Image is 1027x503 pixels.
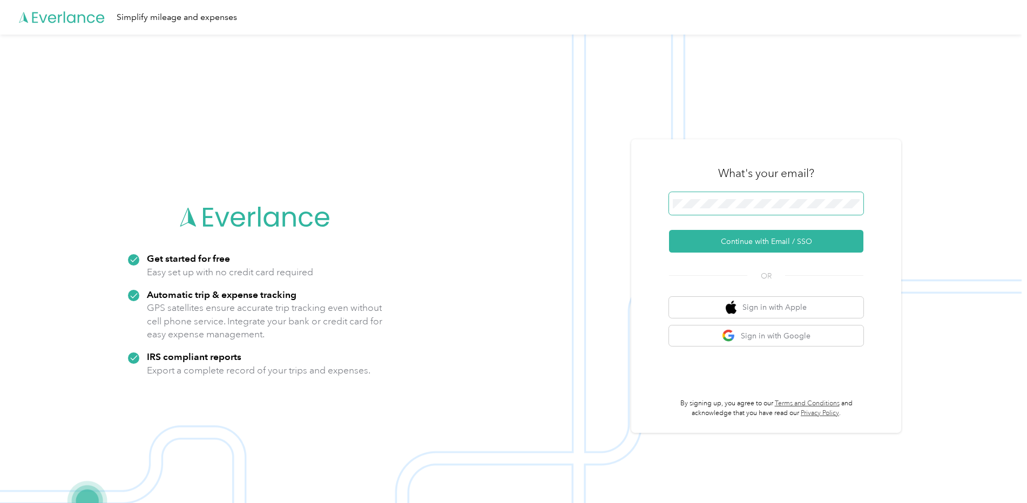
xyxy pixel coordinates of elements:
div: Simplify mileage and expenses [117,11,237,24]
a: Privacy Policy [801,409,839,417]
a: Terms and Conditions [775,399,840,407]
p: Easy set up with no credit card required [147,266,313,279]
strong: Get started for free [147,253,230,264]
strong: Automatic trip & expense tracking [147,289,296,300]
p: GPS satellites ensure accurate trip tracking even without cell phone service. Integrate your bank... [147,301,383,341]
img: google logo [722,329,735,343]
span: OR [747,270,785,282]
strong: IRS compliant reports [147,351,241,362]
p: By signing up, you agree to our and acknowledge that you have read our . [669,399,863,418]
h3: What's your email? [718,166,814,181]
p: Export a complete record of your trips and expenses. [147,364,370,377]
button: google logoSign in with Google [669,325,863,346]
button: apple logoSign in with Apple [669,297,863,318]
img: apple logo [726,301,737,314]
button: Continue with Email / SSO [669,230,863,253]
